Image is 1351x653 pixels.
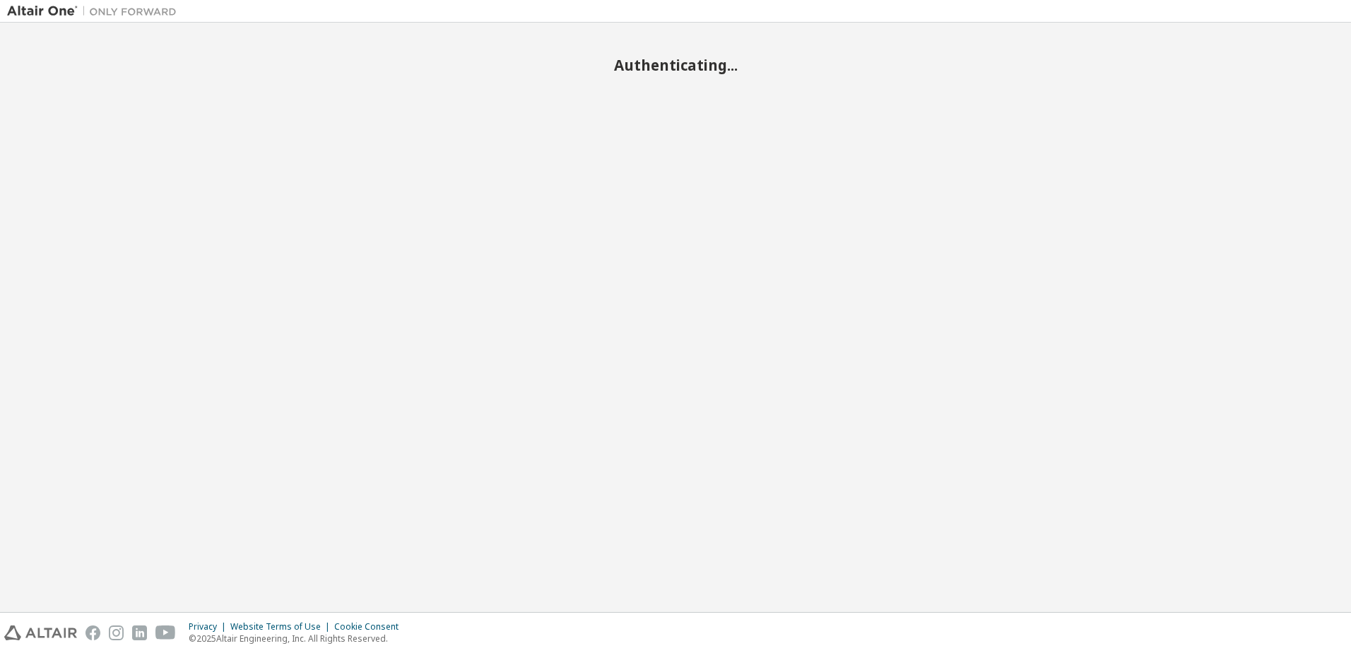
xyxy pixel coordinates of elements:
[4,625,77,640] img: altair_logo.svg
[85,625,100,640] img: facebook.svg
[230,621,334,633] div: Website Terms of Use
[334,621,407,633] div: Cookie Consent
[132,625,147,640] img: linkedin.svg
[7,56,1344,74] h2: Authenticating...
[109,625,124,640] img: instagram.svg
[189,633,407,645] p: © 2025 Altair Engineering, Inc. All Rights Reserved.
[155,625,176,640] img: youtube.svg
[7,4,184,18] img: Altair One
[189,621,230,633] div: Privacy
